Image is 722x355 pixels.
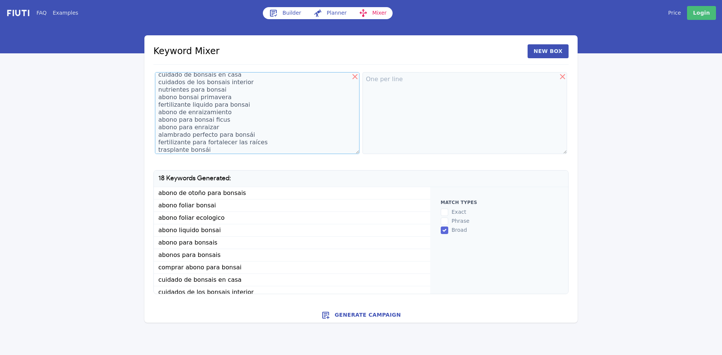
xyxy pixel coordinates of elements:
[20,20,84,26] div: Dominio: [DOMAIN_NAME]
[452,227,467,233] span: broad
[154,224,430,237] li: abono liquido bonsai
[452,209,466,215] span: exact
[39,44,58,49] div: Dominio
[441,227,448,234] input: broad
[80,44,86,50] img: tab_keywords_by_traffic_grey.svg
[687,6,716,20] a: Login
[528,44,569,58] button: New Box
[153,44,220,58] h1: Keyword Mixer
[154,261,430,274] li: comprar abono para bonsai
[307,7,353,19] a: Planner
[12,20,18,26] img: website_grey.svg
[144,308,578,323] button: Generate Campaign
[53,9,78,17] a: Examples
[12,12,18,18] img: logo_orange.svg
[441,218,448,225] input: phrase
[154,199,430,212] li: abono foliar bonsai
[36,9,47,17] a: FAQ
[88,44,120,49] div: Palabras clave
[353,7,393,19] a: Mixer
[21,12,37,18] div: v 4.0.25
[154,187,430,199] li: abono de otoño para bonsais
[154,171,568,187] h1: 18 Keywords Generated:
[441,208,448,216] input: exact
[154,274,430,286] li: cuidado de bonsais en casa
[154,286,430,299] li: cuidados de los bonsais interior
[441,199,558,206] h2: Match types
[31,44,37,50] img: tab_domain_overview_orange.svg
[452,218,470,224] span: phrase
[6,9,30,17] img: f731f27.png
[154,249,430,261] li: abonos para bonsais
[263,7,307,19] a: Builder
[154,212,430,224] li: abono foliar ecologico
[668,9,681,17] a: Price
[154,237,430,249] li: abono para bonsais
